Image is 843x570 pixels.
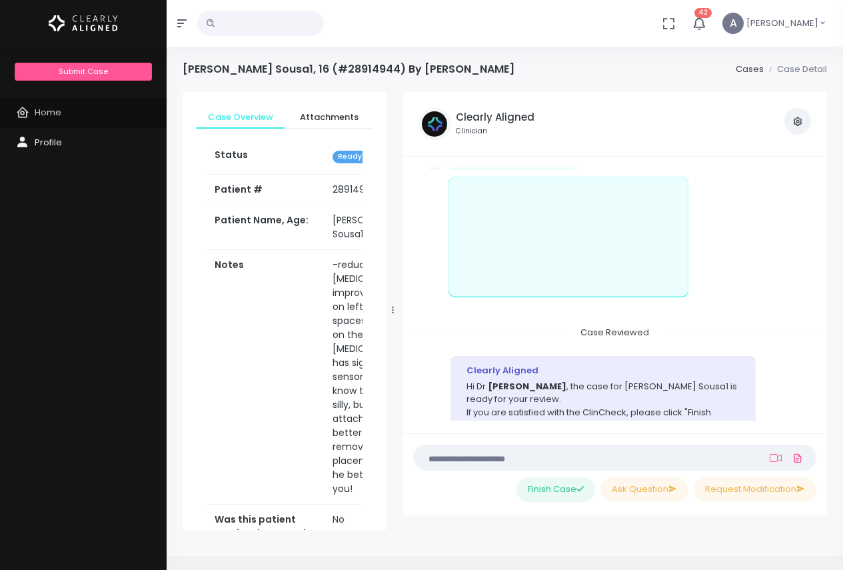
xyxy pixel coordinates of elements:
span: Submit Case [59,66,108,77]
small: Clinician [456,126,534,137]
span: Case Overview [207,111,274,124]
button: Finish Case [516,477,595,502]
span: 42 [694,8,712,18]
span: A [722,13,744,34]
a: Cases [736,63,764,75]
a: Add Loom Video [767,453,784,463]
div: scrollable content [413,167,816,421]
button: Ask Question [600,477,688,502]
td: 28914944 [325,175,438,205]
th: Patient Name, Age: [207,205,325,250]
th: Notes [207,249,325,504]
p: Hi Dr. , the case for [PERSON_NAME] Sousa1 is ready for your review. If you are satisfied with th... [466,380,740,510]
th: Status [207,140,325,174]
button: Request Modification [694,477,816,502]
span: Case Reviewed [564,322,665,343]
span: Attachments [295,111,363,124]
span: Home [35,106,61,119]
td: -reduce [MEDICAL_DATA] -improve open bite on left side -close spaces ------he is on the [MEDICAL_... [325,249,438,504]
li: Case Detail [764,63,827,76]
a: Add Files [790,446,806,470]
div: scrollable content [183,92,387,530]
b: [PERSON_NAME] [488,380,566,393]
div: Clearly Aligned [466,364,740,377]
h5: Clearly Aligned [456,111,534,123]
img: Logo Horizontal [49,9,118,37]
h4: [PERSON_NAME] Sousa1, 16 (#28914944) By [PERSON_NAME] [183,63,514,75]
th: Patient # [207,174,325,205]
span: [PERSON_NAME] [746,17,818,30]
span: Profile [35,136,62,149]
td: [PERSON_NAME] Sousa1, 16 [325,205,438,250]
span: Ready for Dr. Review [333,151,420,163]
a: Submit Case [15,63,151,81]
